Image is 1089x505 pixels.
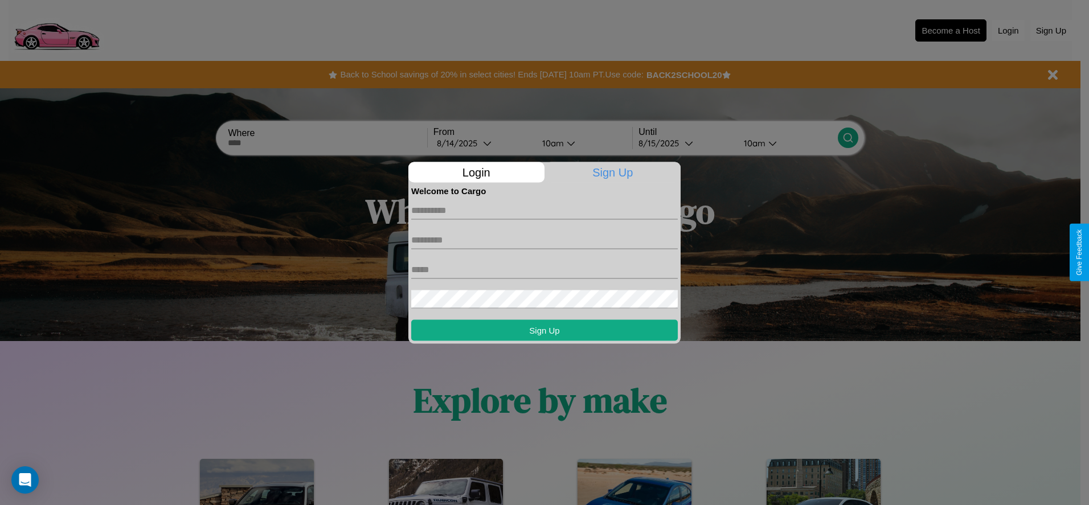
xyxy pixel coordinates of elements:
[11,466,39,494] div: Open Intercom Messenger
[411,319,678,340] button: Sign Up
[411,186,678,195] h4: Welcome to Cargo
[545,162,681,182] p: Sign Up
[1075,229,1083,276] div: Give Feedback
[408,162,544,182] p: Login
